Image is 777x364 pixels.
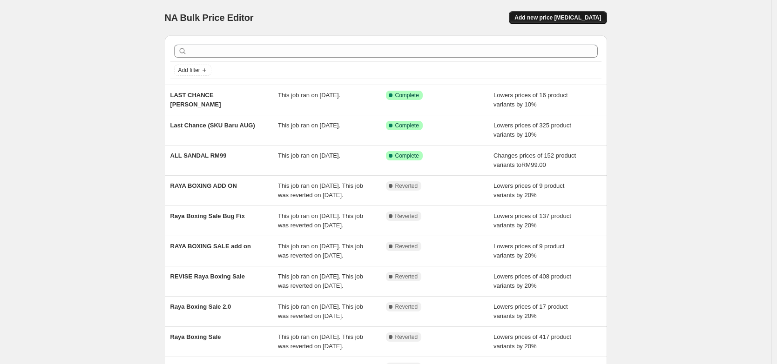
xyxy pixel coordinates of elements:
[278,243,363,259] span: This job ran on [DATE]. This job was reverted on [DATE].
[178,66,200,74] span: Add filter
[278,303,363,319] span: This job ran on [DATE]. This job was reverted on [DATE].
[170,122,255,129] span: Last Chance (SKU Baru AUG)
[170,303,231,310] span: Raya Boxing Sale 2.0
[493,303,568,319] span: Lowers prices of 17 product variants by 20%
[278,152,340,159] span: This job ran on [DATE].
[521,161,546,168] span: RM99.00
[395,92,419,99] span: Complete
[278,212,363,229] span: This job ran on [DATE]. This job was reverted on [DATE].
[395,333,418,341] span: Reverted
[493,92,568,108] span: Lowers prices of 16 product variants by 10%
[514,14,601,21] span: Add new price [MEDICAL_DATA]
[170,182,237,189] span: RAYA BOXING ADD ON
[493,122,571,138] span: Lowers prices of 325 product variants by 10%
[493,273,571,289] span: Lowers prices of 408 product variants by 20%
[278,273,363,289] span: This job ran on [DATE]. This job was reverted on [DATE].
[395,182,418,190] span: Reverted
[493,243,564,259] span: Lowers prices of 9 product variants by 20%
[278,92,340,99] span: This job ran on [DATE].
[170,333,221,340] span: Raya Boxing Sale
[170,152,227,159] span: ALL SANDAL RM99
[509,11,607,24] button: Add new price [MEDICAL_DATA]
[395,243,418,250] span: Reverted
[170,92,221,108] span: LAST CHANCE [PERSON_NAME]
[493,152,576,168] span: Changes prices of 152 product variants to
[493,212,571,229] span: Lowers prices of 137 product variants by 20%
[493,182,564,199] span: Lowers prices of 9 product variants by 20%
[278,122,340,129] span: This job ran on [DATE].
[170,273,245,280] span: REVISE Raya Boxing Sale
[174,65,211,76] button: Add filter
[395,303,418,311] span: Reverted
[170,212,245,219] span: Raya Boxing Sale Bug Fix
[493,333,571,350] span: Lowers prices of 417 product variants by 20%
[395,122,419,129] span: Complete
[278,182,363,199] span: This job ran on [DATE]. This job was reverted on [DATE].
[165,13,254,23] span: NA Bulk Price Editor
[395,152,419,159] span: Complete
[395,273,418,280] span: Reverted
[278,333,363,350] span: This job ran on [DATE]. This job was reverted on [DATE].
[170,243,251,250] span: RAYA BOXING SALE add on
[395,212,418,220] span: Reverted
